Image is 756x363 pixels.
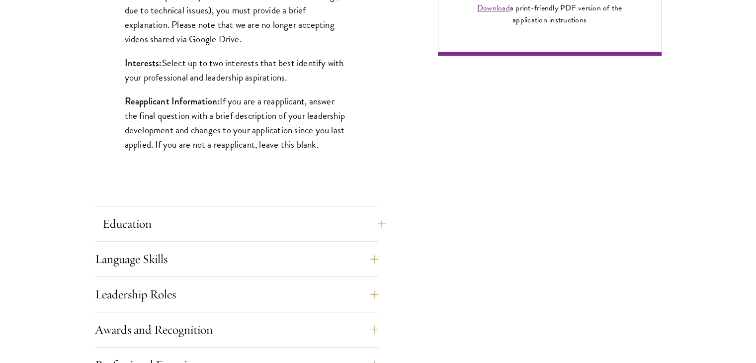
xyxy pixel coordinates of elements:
button: Education [102,212,386,236]
button: Awards and Recognition [95,318,378,342]
div: a print-friendly PDF version of the application instructions [466,2,634,26]
p: If you are a reapplicant, answer the final question with a brief description of your leadership d... [125,94,348,152]
button: Language Skills [95,247,378,271]
p: Select up to two interests that best identify with your professional and leadership aspirations. [125,56,348,85]
button: Leadership Roles [95,282,378,306]
strong: Interests: [125,56,162,70]
a: Download [477,2,510,14]
strong: Reapplicant Information: [125,94,220,108]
